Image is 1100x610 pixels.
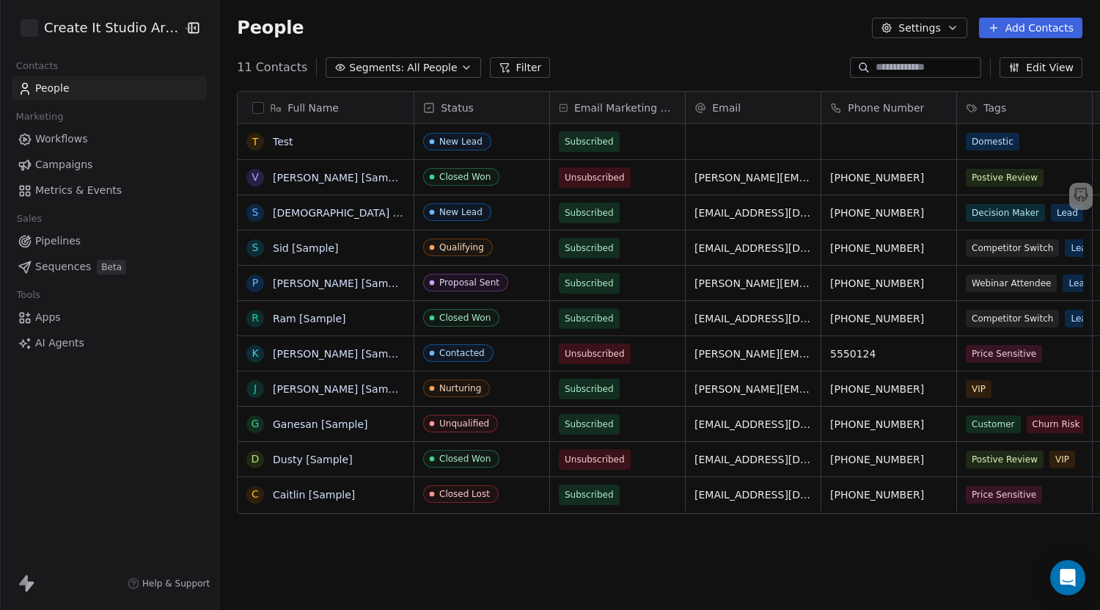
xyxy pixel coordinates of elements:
[273,348,408,360] a: [PERSON_NAME] [Sample]
[273,242,339,254] a: Sid [Sample]
[35,183,122,198] span: Metrics & Events
[565,206,614,220] span: Subscribed
[273,277,408,289] a: [PERSON_NAME] [Sample]
[252,451,260,467] div: D
[694,311,812,326] span: [EMAIL_ADDRESS][DOMAIN_NAME]
[142,578,210,589] span: Help & Support
[10,284,46,306] span: Tools
[1049,451,1075,468] span: VIP
[565,452,625,467] span: Unsubscribed
[1066,239,1099,257] span: Lead
[830,417,947,432] span: [PHONE_NUMBER]
[1063,275,1096,292] span: Lead
[12,255,207,279] a: SequencesBeta
[273,454,353,465] a: Dusty [Sample]
[957,92,1092,123] div: Tags
[12,153,207,177] a: Campaigns
[821,92,956,123] div: Phone Number
[694,170,812,185] span: [PERSON_NAME][EMAIL_ADDRESS][DOMAIN_NAME]
[273,489,355,501] a: Caitlin [Sample]
[490,57,551,78] button: Filter
[237,59,307,76] span: 11 Contacts
[686,92,821,123] div: Email
[252,170,259,185] div: V
[35,310,61,325] span: Apps
[830,170,947,185] span: [PHONE_NUMBER]
[439,137,483,147] div: New Lead
[1066,310,1099,327] span: Lead
[254,381,257,396] div: J
[1051,204,1084,222] span: Lead
[273,136,293,148] a: Test
[44,18,180,37] span: Create It Studio Architects
[12,127,207,151] a: Workflows
[273,313,346,324] a: Ram [Sample]
[872,18,967,38] button: Settings
[35,335,84,351] span: AI Agents
[252,487,259,502] div: C
[1050,560,1085,595] div: Open Intercom Messenger
[565,241,614,255] span: Subscribed
[1000,57,1082,78] button: Edit View
[12,331,207,355] a: AI Agents
[966,415,1021,433] span: Customer
[830,487,947,502] span: [PHONE_NUMBER]
[565,311,614,326] span: Subscribed
[252,240,259,255] div: S
[10,208,48,230] span: Sales
[694,276,812,291] span: [PERSON_NAME][EMAIL_ADDRESS][DOMAIN_NAME]
[439,242,484,253] div: Qualifying
[273,383,408,395] a: [PERSON_NAME] [Sample]
[694,417,812,432] span: [EMAIL_ADDRESS][DOMAIN_NAME]
[694,487,812,502] span: [EMAIL_ADDRESS][DOMAIN_NAME]
[252,416,260,432] div: G
[966,239,1059,257] span: Competitor Switch
[252,134,259,150] div: T
[439,313,491,323] div: Closed Won
[439,348,485,358] div: Contacted
[10,106,70,128] span: Marketing
[830,382,947,396] span: [PHONE_NUMBER]
[966,169,1044,186] span: Postive Review
[694,346,812,361] span: [PERSON_NAME][EMAIL_ADDRESS][DOMAIN_NAME]
[35,131,88,147] span: Workflows
[550,92,685,123] div: Email Marketing Consent
[830,452,947,467] span: [PHONE_NUMBER]
[565,170,625,185] span: Unsubscribed
[1027,415,1086,433] span: Churn Risk
[252,311,259,326] div: R
[238,124,414,593] div: grid
[12,76,207,101] a: People
[830,276,947,291] span: [PHONE_NUMBER]
[35,157,92,173] span: Campaigns
[694,452,812,467] span: [EMAIL_ADDRESS][DOMAIN_NAME]
[565,134,614,149] span: Subscribed
[439,489,490,499] div: Closed Lost
[237,17,304,39] span: People
[128,578,210,589] a: Help & Support
[349,60,404,76] span: Segments:
[439,277,499,288] div: Proposal Sent
[694,206,812,220] span: [EMAIL_ADDRESS][DOMAIN_NAME]
[966,486,1042,504] span: Price Sensitive
[565,417,614,432] span: Subscribed
[439,207,483,217] div: New Lead
[966,345,1042,363] span: Price Sensitive
[414,92,549,123] div: Status
[565,382,614,396] span: Subscribed
[565,346,625,361] span: Unsubscribed
[10,55,65,77] span: Contacts
[966,204,1045,222] span: Decision Maker
[966,380,991,398] span: VIP
[35,233,81,249] span: Pipelines
[18,15,173,40] button: Create It Studio Architects
[97,260,126,275] span: Beta
[273,207,439,219] a: [DEMOGRAPHIC_DATA] [Sample]
[439,418,489,429] div: Unqualified
[712,101,741,115] span: Email
[35,81,70,96] span: People
[848,101,924,115] span: Phone Number
[694,241,812,255] span: [EMAIL_ADDRESS][DOMAIN_NAME]
[12,178,207,203] a: Metrics & Events
[287,101,339,115] span: Full Name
